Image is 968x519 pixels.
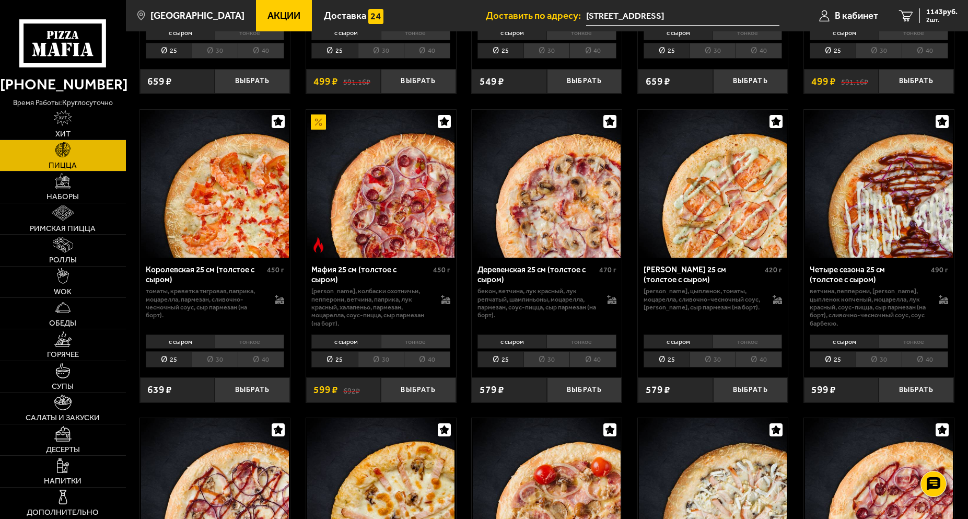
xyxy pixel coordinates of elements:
[736,43,782,59] li: 40
[547,377,622,402] button: Выбрать
[238,43,284,59] li: 40
[599,266,616,274] span: 470 г
[44,477,81,485] span: Напитки
[480,76,504,86] span: 549 ₽
[644,287,763,311] p: [PERSON_NAME], цыпленок, томаты, моцарелла, сливочно-чесночный соус, [PERSON_NAME], сыр пармезан ...
[811,385,836,395] span: 599 ₽
[52,383,74,390] span: Супы
[736,351,782,367] li: 40
[46,446,80,454] span: Десерты
[313,385,338,395] span: 599 ₽
[473,110,621,258] img: Деревенская 25 см (толстое с сыром)
[215,69,289,94] button: Выбрать
[146,287,265,319] p: томаты, креветка тигровая, паприка, моцарелла, пармезан, сливочно-чесночный соус, сыр пармезан (н...
[713,26,782,40] li: тонкое
[381,335,450,349] li: тонкое
[480,385,504,395] span: 579 ₽
[358,43,404,59] li: 30
[856,351,902,367] li: 30
[27,509,99,516] span: Дополнительно
[486,11,586,21] span: Доставить по адресу:
[713,69,788,94] button: Выбрать
[192,351,238,367] li: 30
[523,351,569,367] li: 30
[313,76,338,86] span: 499 ₽
[644,265,763,284] div: [PERSON_NAME] 25 см (толстое с сыром)
[547,69,622,94] button: Выбрать
[146,43,192,59] li: 25
[810,351,856,367] li: 25
[26,414,100,422] span: Салаты и закуски
[713,335,782,349] li: тонкое
[835,11,878,21] span: В кабинет
[311,43,357,59] li: 25
[856,43,902,59] li: 30
[381,26,450,40] li: тонкое
[30,225,96,233] span: Римская пицца
[811,76,836,86] span: 499 ₽
[433,266,450,274] span: 450 г
[926,17,958,23] span: 2 шт.
[49,319,76,327] span: Обеды
[477,26,546,40] li: с сыром
[644,26,713,40] li: с сыром
[311,351,357,367] li: 25
[644,351,690,367] li: 25
[267,11,300,21] span: Акции
[902,351,948,367] li: 40
[358,351,404,367] li: 30
[879,377,953,402] button: Выбрать
[523,43,569,59] li: 30
[215,335,284,349] li: тонкое
[477,351,523,367] li: 25
[381,69,456,94] button: Выбрать
[311,114,326,130] img: Акционный
[324,11,366,21] span: Доставка
[902,43,948,59] li: 40
[147,76,172,86] span: 659 ₽
[477,265,597,284] div: Деревенская 25 см (толстое с сыром)
[215,377,289,402] button: Выбрать
[215,26,284,40] li: тонкое
[343,385,360,395] s: 692 ₽
[810,265,929,284] div: Четыре сезона 25 см (толстое с сыром)
[477,335,546,349] li: с сыром
[150,11,244,21] span: [GEOGRAPHIC_DATA]
[546,335,616,349] li: тонкое
[146,26,215,40] li: с сыром
[311,287,430,327] p: [PERSON_NAME], колбаски охотничьи, пепперони, ветчина, паприка, лук красный, халапеньо, пармезан,...
[810,335,879,349] li: с сыром
[765,266,782,274] span: 420 г
[810,287,929,327] p: ветчина, пепперони, [PERSON_NAME], цыпленок копченый, моцарелла, лук красный, соус-пицца, сыр пар...
[690,43,736,59] li: 30
[477,43,523,59] li: 25
[311,335,380,349] li: с сыром
[804,110,954,258] a: Четыре сезона 25 см (толстое с сыром)
[49,162,77,169] span: Пицца
[569,351,616,367] li: 40
[307,110,455,258] img: Мафия 25 см (толстое с сыром)
[472,110,622,258] a: Деревенская 25 см (толстое с сыром)
[146,335,215,349] li: с сыром
[477,287,597,319] p: бекон, ветчина, лук красный, лук репчатый, шампиньоны, моцарелла, пармезан, соус-пицца, сыр парме...
[311,26,380,40] li: с сыром
[46,193,79,201] span: Наборы
[306,110,456,258] a: АкционныйОстрое блюдоМафия 25 см (толстое с сыром)
[47,351,79,359] span: Горячее
[713,377,788,402] button: Выбрать
[646,385,670,395] span: 579 ₽
[267,266,284,274] span: 450 г
[879,335,948,349] li: тонкое
[141,110,289,258] img: Королевская 25 см (толстое с сыром)
[841,76,868,86] s: 591.16 ₽
[311,265,430,284] div: Мафия 25 см (толстое с сыром)
[646,76,670,86] span: 659 ₽
[311,237,326,252] img: Острое блюдо
[569,43,616,59] li: 40
[586,6,780,26] input: Ваш адрес доставки
[690,351,736,367] li: 30
[192,43,238,59] li: 30
[931,266,948,274] span: 490 г
[368,9,383,24] img: 15daf4d41897b9f0e9f617042186c801.svg
[404,43,450,59] li: 40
